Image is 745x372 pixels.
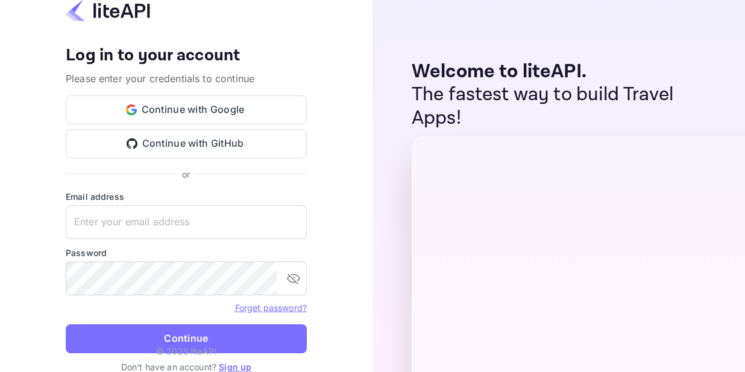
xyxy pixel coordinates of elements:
[66,129,307,158] button: Continue with GitHub
[66,45,307,66] h4: Log in to your account
[219,362,251,372] a: Sign up
[66,95,307,124] button: Continue with Google
[66,71,307,86] p: Please enter your credentials to continue
[156,345,216,358] p: © 2025 liteAPI
[235,301,307,313] a: Forget password?
[66,246,307,259] label: Password
[66,190,307,203] label: Email address
[235,303,307,313] a: Forget password?
[412,83,721,130] p: The fastest way to build Travel Apps!
[182,168,190,181] p: or
[66,205,307,239] input: Enter your email address
[66,324,307,353] button: Continue
[281,266,306,290] button: toggle password visibility
[412,60,721,83] p: Welcome to liteAPI.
